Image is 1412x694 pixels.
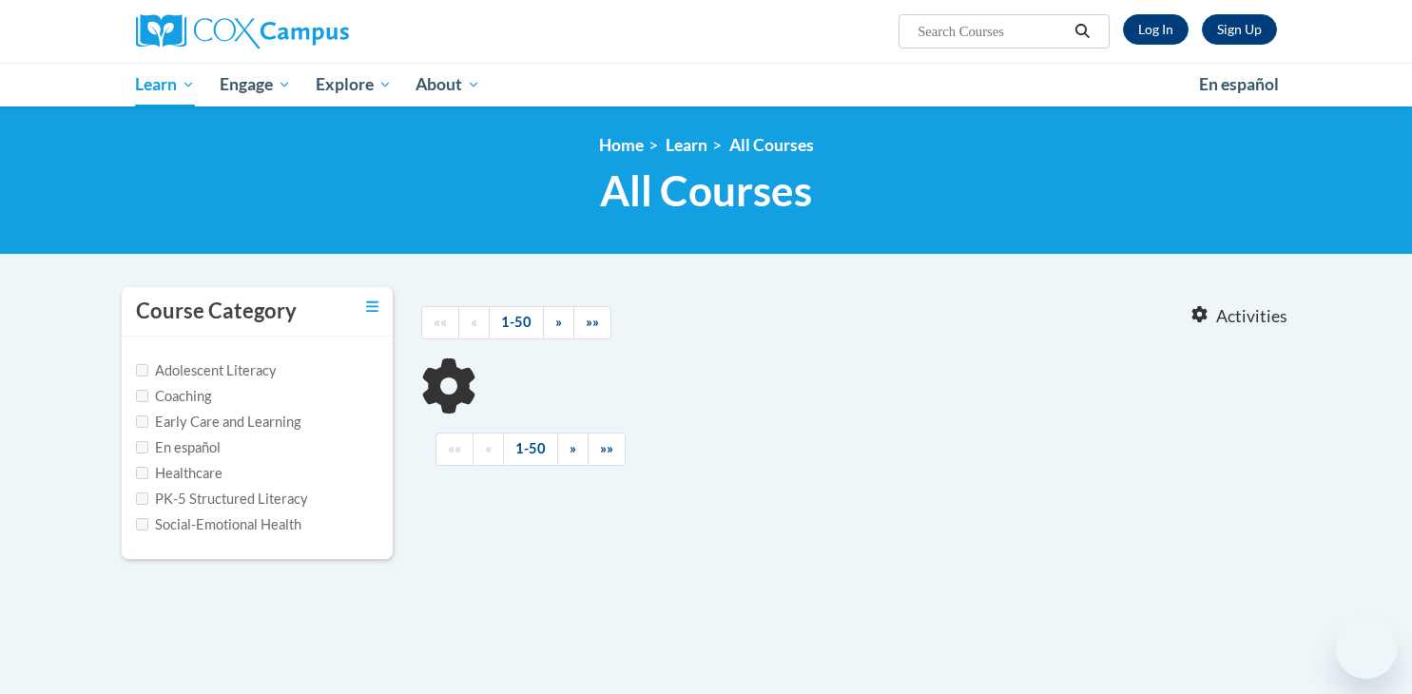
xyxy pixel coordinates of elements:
[136,492,148,505] input: Checkbox for Options
[434,314,447,330] span: ««
[136,467,148,479] input: Checkbox for Options
[136,14,497,48] a: Cox Campus
[136,412,300,433] label: Early Care and Learning
[124,63,208,106] a: Learn
[136,360,277,381] label: Adolescent Literacy
[403,63,493,106] a: About
[136,415,148,428] input: Checkbox for Options
[136,489,308,510] label: PK-5 Structured Literacy
[136,14,349,48] img: Cox Campus
[207,63,303,106] a: Engage
[573,306,611,339] a: End
[600,165,812,216] span: All Courses
[220,73,291,96] span: Engage
[1123,14,1189,45] a: Log In
[600,440,613,456] span: »»
[1068,20,1096,43] button: Search
[543,306,574,339] a: Next
[1199,74,1279,94] span: En español
[136,364,148,376] input: Checkbox for Options
[503,433,558,466] a: 1-50
[666,135,707,155] a: Learn
[485,440,492,456] span: «
[316,73,392,96] span: Explore
[1202,14,1277,45] a: Register
[136,518,148,530] input: Checkbox for Options
[729,135,814,155] a: All Courses
[1216,306,1287,327] span: Activities
[435,433,474,466] a: Begining
[588,433,626,466] a: End
[471,314,477,330] span: «
[916,20,1068,43] input: Search Courses
[557,433,589,466] a: Next
[107,63,1306,106] div: Main menu
[473,433,504,466] a: Previous
[366,297,378,318] a: Toggle collapse
[555,314,562,330] span: »
[136,463,222,484] label: Healthcare
[599,135,644,155] a: Home
[1187,65,1291,105] a: En español
[136,441,148,453] input: Checkbox for Options
[458,306,490,339] a: Previous
[489,306,544,339] a: 1-50
[135,73,195,96] span: Learn
[1336,618,1397,679] iframe: Button to launch messaging window
[570,440,576,456] span: »
[303,63,404,106] a: Explore
[136,390,148,402] input: Checkbox for Options
[136,437,221,458] label: En español
[136,297,297,326] h3: Course Category
[421,306,459,339] a: Begining
[448,440,461,456] span: ««
[416,73,480,96] span: About
[586,314,599,330] span: »»
[136,514,301,535] label: Social-Emotional Health
[136,386,211,407] label: Coaching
